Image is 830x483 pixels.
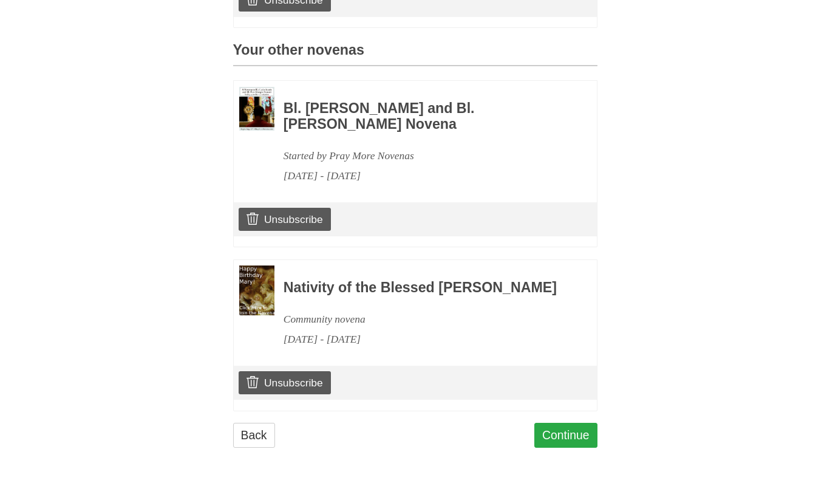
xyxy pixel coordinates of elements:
a: Unsubscribe [239,208,330,231]
img: Novena image [239,265,274,315]
div: [DATE] - [DATE] [284,166,564,186]
a: Unsubscribe [239,371,330,394]
div: [DATE] - [DATE] [284,329,564,349]
h3: Bl. [PERSON_NAME] and Bl. [PERSON_NAME] Novena [284,101,564,132]
h3: Your other novenas [233,43,597,66]
div: Community novena [284,309,564,329]
h3: Nativity of the Blessed [PERSON_NAME] [284,280,564,296]
img: Novena image [239,87,274,131]
div: Started by Pray More Novenas [284,146,564,166]
a: Continue [534,423,597,448]
a: Back [233,423,275,448]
